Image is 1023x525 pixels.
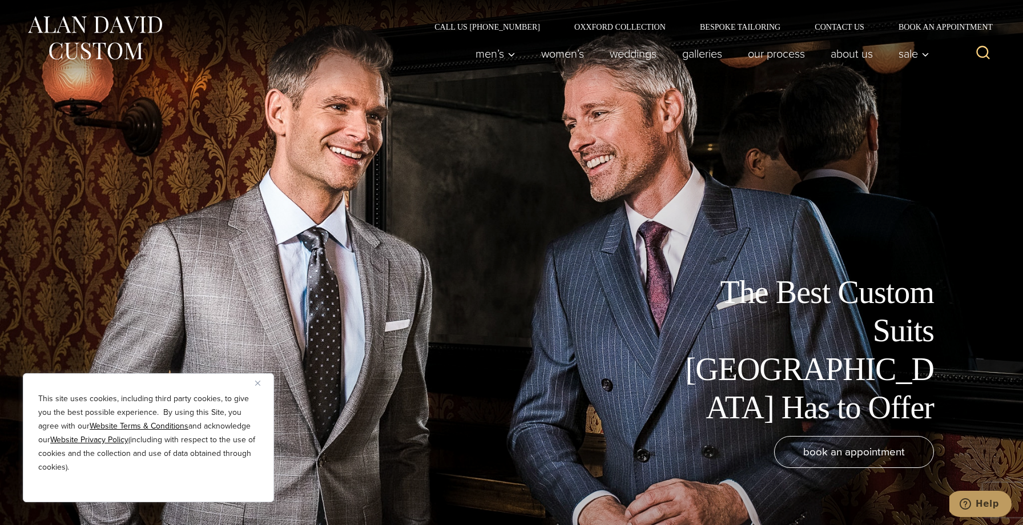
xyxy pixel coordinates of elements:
[798,23,881,31] a: Contact Us
[417,23,997,31] nav: Secondary Navigation
[597,42,670,65] a: weddings
[683,23,798,31] a: Bespoke Tailoring
[90,420,188,432] a: Website Terms & Conditions
[774,436,934,468] a: book an appointment
[26,13,163,63] img: Alan David Custom
[881,23,997,31] a: Book an Appointment
[735,42,818,65] a: Our Process
[255,376,269,390] button: Close
[463,42,529,65] button: Men’s sub menu toggle
[38,392,259,474] p: This site uses cookies, including third party cookies, to give you the best possible experience. ...
[803,443,905,460] span: book an appointment
[417,23,557,31] a: Call Us [PHONE_NUMBER]
[255,381,260,386] img: Close
[557,23,683,31] a: Oxxford Collection
[969,40,997,67] button: View Search Form
[50,434,128,446] a: Website Privacy Policy
[886,42,936,65] button: Sale sub menu toggle
[818,42,886,65] a: About Us
[677,273,934,427] h1: The Best Custom Suits [GEOGRAPHIC_DATA] Has to Offer
[670,42,735,65] a: Galleries
[949,491,1012,519] iframe: Opens a widget where you can chat to one of our agents
[463,42,936,65] nav: Primary Navigation
[529,42,597,65] a: Women’s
